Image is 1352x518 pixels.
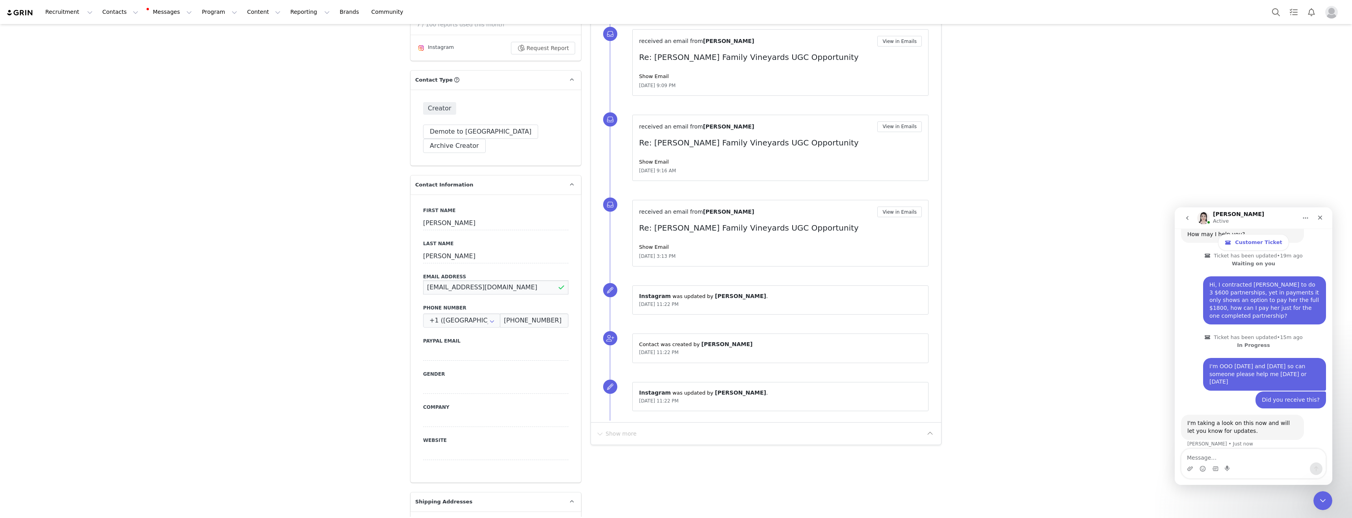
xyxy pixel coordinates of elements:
a: Tasks [1285,3,1302,21]
label: Website [423,437,568,444]
span: [PERSON_NAME] [703,123,754,130]
button: Recruitment [41,3,97,21]
span: [PERSON_NAME] [701,341,752,347]
div: Instagram [416,43,454,53]
button: View in Emails [877,121,922,132]
span: [PERSON_NAME] [703,209,754,215]
span: received an email from [639,38,703,44]
span: [DATE] 9:16 AM [639,167,676,174]
label: Phone Number [423,304,568,311]
span: [DATE] 11:22 PM [639,350,678,355]
span: [DATE] 11:22 PM [639,302,678,307]
button: Notifications [1303,3,1320,21]
p: ⁨ ⁩ was updated by ⁨ ⁩. [639,292,922,300]
button: Show more [596,427,637,440]
a: Brands [335,3,366,21]
button: Search [1267,3,1285,21]
img: instagram.svg [418,45,424,51]
span: [DATE] 11:22 PM [639,398,678,404]
span: Instagram [639,389,671,396]
button: Messages [143,3,197,21]
a: Show Email [639,159,669,165]
body: Rich Text Area. Press ALT-0 for help. [6,6,323,15]
span: [PERSON_NAME] [715,389,766,396]
a: Community [367,3,412,21]
span: Creator [423,102,456,115]
button: Contacts [98,3,143,21]
button: Content [242,3,285,21]
button: Archive Creator [423,139,486,153]
button: Profile [1320,6,1346,19]
p: 7 / 100 reports used this month [417,20,581,29]
span: [PERSON_NAME] [715,293,766,299]
img: placeholder-profile.jpg [1325,6,1338,19]
p: Re: [PERSON_NAME] Family Vineyards UGC Opportunity [639,51,922,63]
span: Shipping Addresses [415,498,472,506]
button: Demote to [GEOGRAPHIC_DATA] [423,125,538,139]
label: Last Name [423,240,568,247]
iframe: Intercom live chat [1313,491,1332,510]
span: [DATE] 9:09 PM [639,82,676,89]
span: Instagram [639,293,671,299]
p: ⁨ ⁩ was updated by ⁨ ⁩. [639,389,922,397]
a: Show Email [639,73,669,79]
label: Company [423,404,568,411]
div: United States [423,313,500,328]
input: Email Address [423,280,568,294]
button: View in Emails [877,207,922,217]
button: Program [197,3,242,21]
span: Contact Type [415,76,453,84]
img: grin logo [6,9,34,17]
label: Gender [423,371,568,378]
p: Contact was created by ⁨ ⁩ [639,340,922,348]
iframe: Intercom live chat [1175,207,1332,485]
button: View in Emails [877,36,922,47]
span: [DATE] 3:13 PM [639,253,676,260]
span: received an email from [639,123,703,130]
span: received an email from [639,209,703,215]
span: [PERSON_NAME] [703,38,754,44]
p: Re: [PERSON_NAME] Family Vineyards UGC Opportunity [639,222,922,234]
a: Show Email [639,244,669,250]
label: First Name [423,207,568,214]
label: Paypal Email [423,337,568,345]
button: Reporting [286,3,334,21]
button: Request Report [511,42,576,54]
p: Re: [PERSON_NAME] Family Vineyards UGC Opportunity [639,137,922,149]
input: (XXX) XXX-XXXX [500,313,568,328]
label: Email Address [423,273,568,280]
